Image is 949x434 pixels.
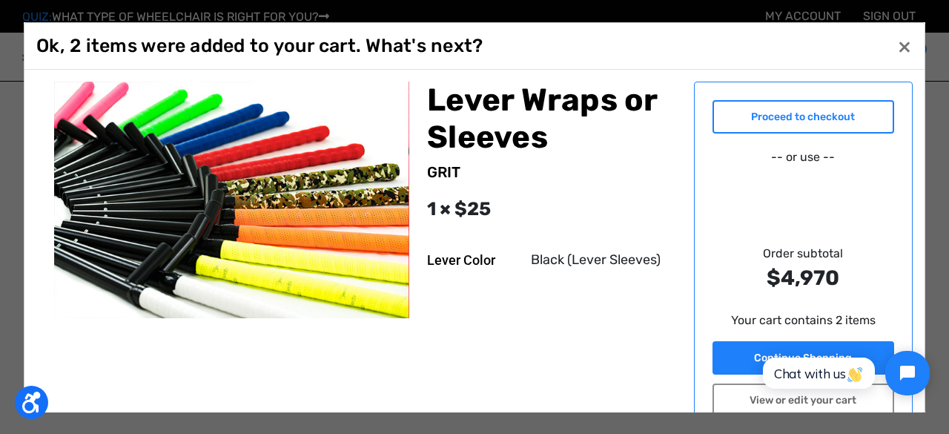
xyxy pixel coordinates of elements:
[531,250,661,270] dd: Black (Lever Sleeves)
[712,341,895,374] a: Continue Shopping
[427,161,675,183] div: GRIT
[747,338,942,408] iframe: Tidio Chat
[54,81,409,318] img: GRIT Lever Wraps: Sets of GRIT Freedom Chair levers wrapped as pairs in pink, green, blue, red, c...
[712,171,895,201] iframe: PayPal-paypal
[712,244,895,293] div: Order subtotal
[712,262,895,293] strong: $4,970
[712,383,895,416] a: View or edit your cart
[712,99,895,133] a: Proceed to checkout
[898,32,911,60] span: ×
[427,195,675,223] div: 1 × $25
[712,148,895,165] p: -- or use --
[427,81,675,156] h2: Lever Wraps or Sleeves
[36,34,483,56] h1: Ok, 2 items were added to your cart. What's next?
[427,250,520,270] dt: Lever Color
[712,311,895,329] p: Your cart contains 2 items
